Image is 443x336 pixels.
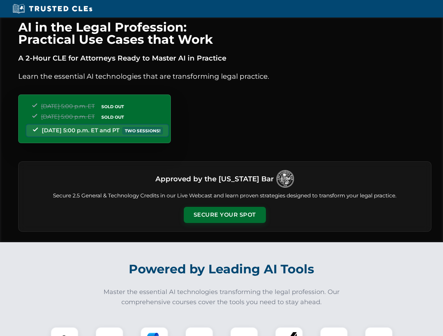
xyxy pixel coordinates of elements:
img: Logo [276,170,294,188]
h1: AI in the Legal Profession: Practical Use Cases that Work [18,21,431,45]
img: Trusted CLEs [11,3,94,14]
span: SOLD OUT [99,103,126,110]
p: Master the essential AI technologies transforming the legal profession. Our comprehensive courses... [99,287,344,307]
p: Learn the essential AI technologies that are transforming legal practice. [18,71,431,82]
h2: Powered by Leading AI Tools [27,257,416,281]
h3: Approved by the [US_STATE] Bar [155,173,274,185]
span: [DATE] 5:00 p.m. ET [41,113,95,120]
button: Secure Your Spot [184,207,266,223]
span: SOLD OUT [99,113,126,121]
p: Secure 2.5 General & Technology Credits in our Live Webcast and learn proven strategies designed ... [27,192,423,200]
p: A 2-Hour CLE for Attorneys Ready to Master AI in Practice [18,52,431,64]
span: [DATE] 5:00 p.m. ET [41,103,95,110]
